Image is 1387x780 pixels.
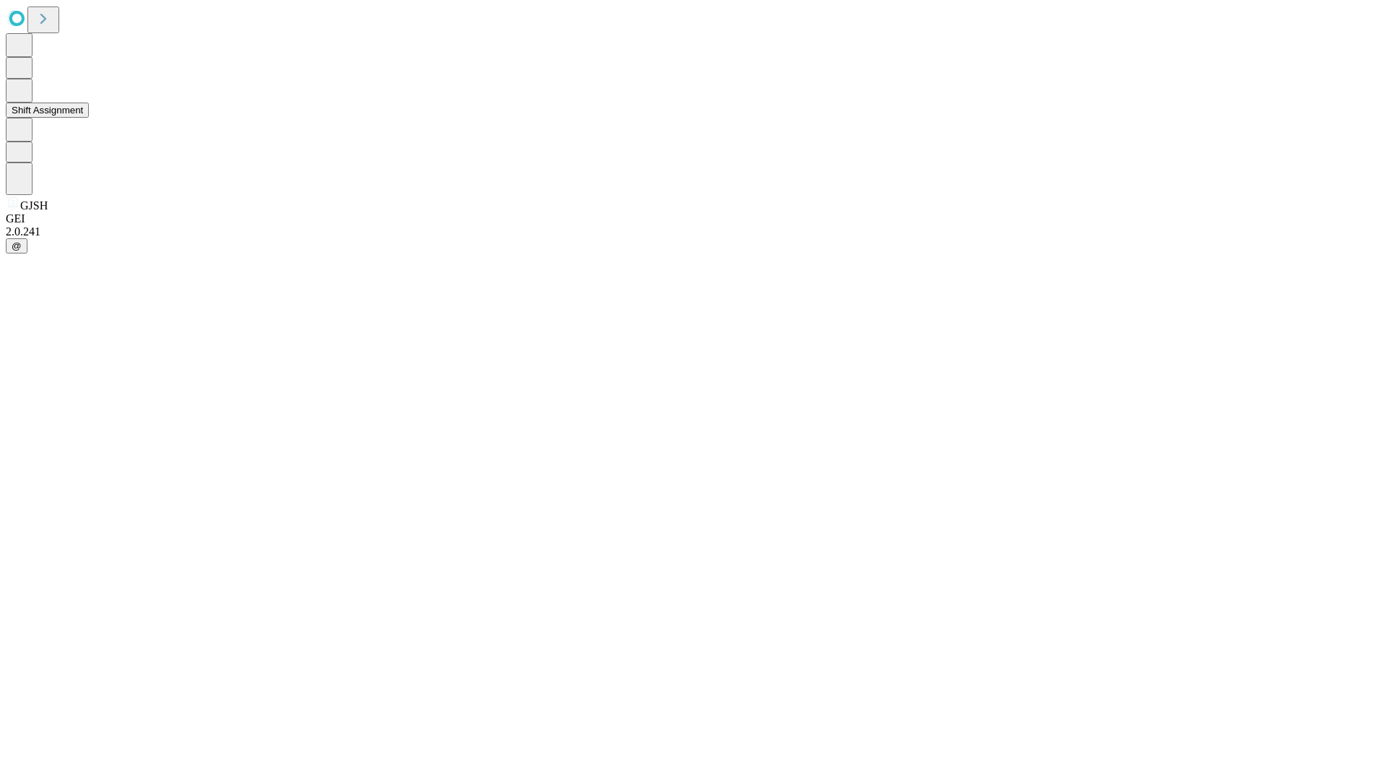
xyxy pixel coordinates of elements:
div: GEI [6,212,1381,225]
span: GJSH [20,199,48,212]
button: Shift Assignment [6,103,89,118]
button: @ [6,238,27,253]
div: 2.0.241 [6,225,1381,238]
span: @ [12,240,22,251]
